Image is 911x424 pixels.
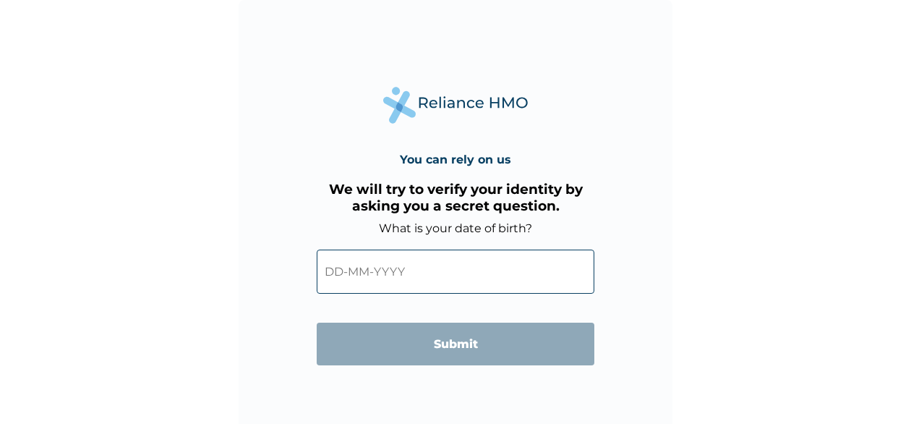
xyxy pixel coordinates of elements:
h4: You can rely on us [400,153,511,166]
h3: We will try to verify your identity by asking you a secret question. [317,181,594,214]
label: What is your date of birth? [379,221,532,235]
input: Submit [317,323,594,365]
input: DD-MM-YYYY [317,250,594,294]
img: Reliance Health's Logo [383,87,528,124]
